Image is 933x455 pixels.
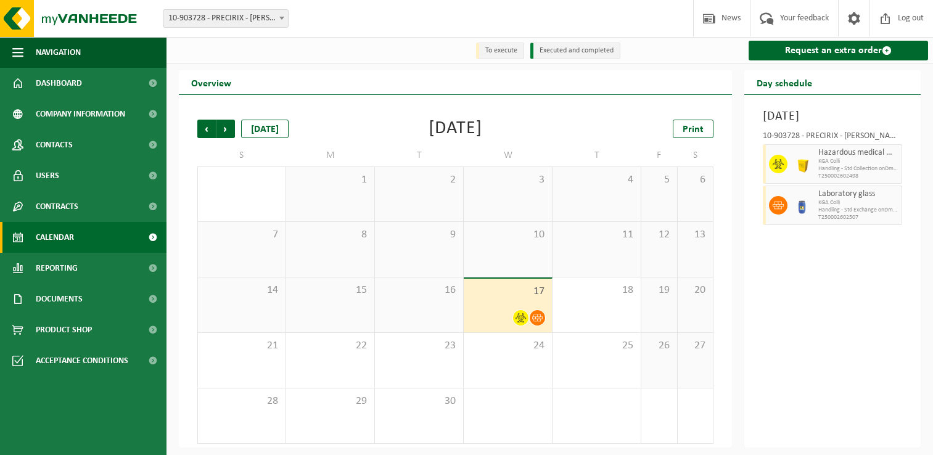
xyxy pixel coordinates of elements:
span: Hazardous medical waste [818,148,898,158]
span: 17 [470,285,546,298]
span: KGA Colli [818,158,898,165]
a: Request an extra order [749,41,928,60]
img: LP-OT-00060-HPE-21 [794,196,812,215]
span: Navigation [36,37,81,68]
td: S [197,144,286,166]
span: 4 [559,173,635,187]
li: To execute [476,43,524,59]
span: Documents [36,284,83,314]
span: 27 [684,339,707,353]
td: M [286,144,375,166]
span: 15 [292,284,368,297]
span: 1 [292,173,368,187]
li: Executed and completed [530,43,620,59]
div: [DATE] [241,120,289,138]
span: 28 [204,395,279,408]
span: 2 [381,173,457,187]
span: 20 [684,284,707,297]
span: Contracts [36,191,78,222]
span: Previous [197,120,216,138]
span: 10 [470,228,546,242]
td: W [464,144,553,166]
span: Handling - Std Exchange onDmd FxdFq D/PalletPlace - COL [818,207,898,214]
span: 19 [647,284,671,297]
span: 22 [292,339,368,353]
h2: Day schedule [744,70,824,94]
span: 16 [381,284,457,297]
td: T [553,144,641,166]
span: 11 [559,228,635,242]
span: 5 [647,173,671,187]
span: Handling - Std Collection onDmd/PalletPlace - COL [818,165,898,173]
span: 12 [647,228,671,242]
span: 30 [381,395,457,408]
h2: Overview [179,70,244,94]
span: 23 [381,339,457,353]
span: Reporting [36,253,78,284]
td: S [678,144,714,166]
span: Laboratory glass [818,189,898,199]
div: 10-903728 - PRECIRIX - [PERSON_NAME] [763,132,902,144]
span: Users [36,160,59,191]
span: Contacts [36,129,73,160]
span: 10-903728 - PRECIRIX - JETTE [163,10,288,27]
img: LP-SB-00050-HPE-22 [794,155,812,173]
span: 21 [204,339,279,353]
span: Dashboard [36,68,82,99]
a: Print [673,120,713,138]
span: 26 [647,339,671,353]
span: Company information [36,99,125,129]
span: KGA Colli [818,199,898,207]
td: T [375,144,464,166]
span: 9 [381,228,457,242]
span: 25 [559,339,635,353]
span: 18 [559,284,635,297]
span: 6 [684,173,707,187]
span: T250002602498 [818,173,898,180]
span: Calendar [36,222,74,253]
h3: [DATE] [763,107,902,126]
span: Next [216,120,235,138]
span: 7 [204,228,279,242]
span: Product Shop [36,314,92,345]
span: 3 [470,173,546,187]
span: 8 [292,228,368,242]
span: 24 [470,339,546,353]
span: 10-903728 - PRECIRIX - JETTE [163,9,289,28]
span: 29 [292,395,368,408]
span: T250002602507 [818,214,898,221]
div: [DATE] [429,120,482,138]
td: F [641,144,678,166]
span: 13 [684,228,707,242]
span: Print [683,125,704,134]
span: Acceptance conditions [36,345,128,376]
span: 14 [204,284,279,297]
